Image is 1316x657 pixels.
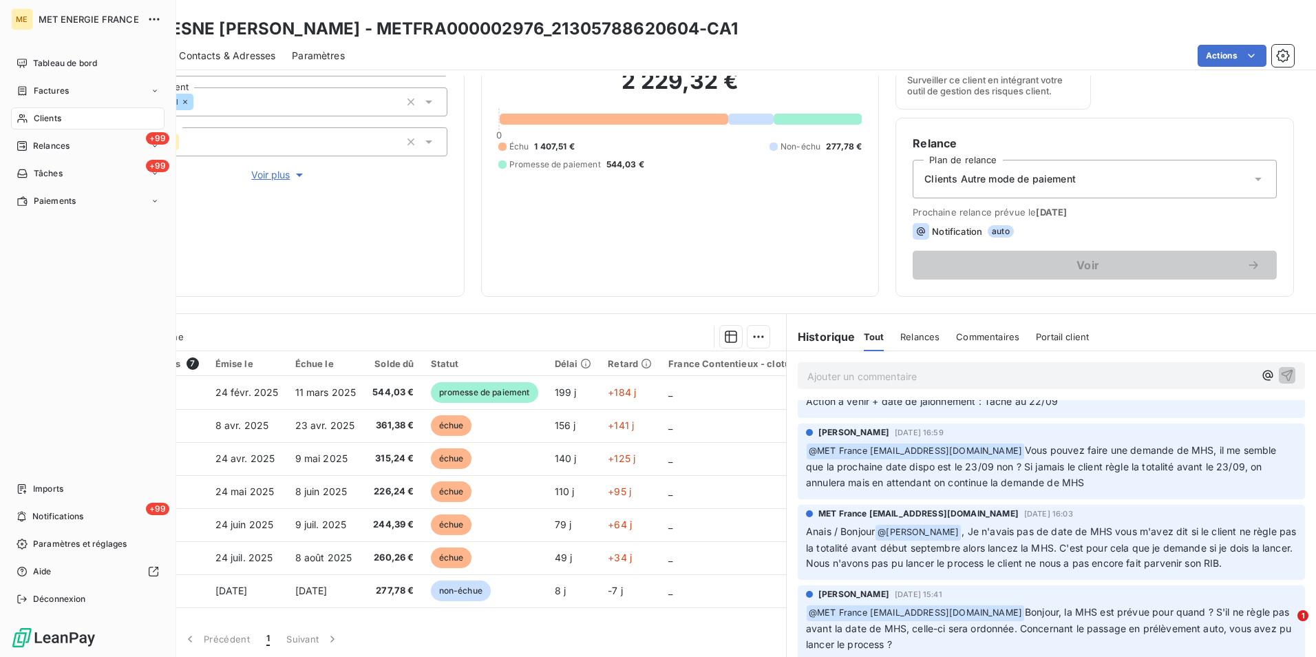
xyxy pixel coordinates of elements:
[534,140,575,153] span: 1 407,51 €
[193,96,204,108] input: Ajouter une valeur
[807,444,1024,459] span: @ MET France [EMAIL_ADDRESS][DOMAIN_NAME]
[806,525,1299,570] span: , Je n'avais pas de date de MHS vous m'avez dit si le client ne règle pas la totalité avant début...
[215,519,274,530] span: 24 juin 2025
[431,382,538,403] span: promesse de paiement
[187,357,199,370] span: 7
[1036,207,1067,218] span: [DATE]
[555,358,592,369] div: Délai
[175,625,258,654] button: Précédent
[668,452,672,464] span: _
[372,551,414,565] span: 260,26 €
[33,538,127,550] span: Paramètres et réglages
[668,358,799,369] div: France Contentieux - cloture
[33,565,52,578] span: Aide
[11,561,164,583] a: Aide
[179,49,275,63] span: Contacts & Adresses
[787,328,856,345] h6: Historique
[895,590,942,598] span: [DATE] 15:41
[1297,610,1308,621] span: 1
[33,140,70,152] span: Relances
[431,358,538,369] div: Statut
[34,167,63,180] span: Tâches
[929,260,1246,271] span: Voir
[864,331,884,342] span: Tout
[431,448,472,469] span: échue
[509,140,529,153] span: Échu
[295,519,347,530] span: 9 juil. 2025
[668,486,672,497] span: _
[956,331,1019,342] span: Commentaires
[496,129,502,140] span: 0
[509,158,601,171] span: Promesse de paiement
[781,140,820,153] span: Non-échu
[258,625,278,654] button: 1
[372,358,414,369] div: Solde dû
[295,419,355,431] span: 23 avr. 2025
[895,428,944,437] span: [DATE] 16:59
[215,419,269,431] span: 8 avr. 2025
[215,585,248,596] span: [DATE]
[668,552,672,563] span: _
[372,386,414,399] span: 544,03 €
[608,486,631,497] span: +95 j
[295,552,352,563] span: 8 août 2025
[608,358,652,369] div: Retard
[668,585,672,596] span: _
[806,395,1058,407] span: Action à venir + date de jalonnement : Tache au 22/09
[1269,610,1302,643] iframe: Intercom live chat
[146,503,169,515] span: +99
[806,606,1294,650] span: Bonjour, la MHS est prévue pour quand ? S'il ne règle pas avant la date de MHS, celle-ci sera ord...
[555,452,577,464] span: 140 j
[372,485,414,499] span: 226,24 €
[555,386,577,398] span: 199 j
[295,486,348,497] span: 8 juin 2025
[988,225,1014,238] span: auto
[555,486,575,497] span: 110 j
[431,581,491,601] span: non-échue
[668,519,672,530] span: _
[215,386,279,398] span: 24 févr. 2025
[295,585,328,596] span: [DATE]
[33,57,97,70] span: Tableau de bord
[295,358,357,369] div: Échue le
[146,160,169,172] span: +99
[668,386,672,398] span: _
[1198,45,1266,67] button: Actions
[555,519,572,530] span: 79 j
[372,518,414,532] span: 244,39 €
[33,483,63,495] span: Imports
[431,481,472,502] span: échue
[1036,331,1089,342] span: Portail client
[146,132,169,145] span: +99
[11,627,96,649] img: Logo LeanPay
[32,510,83,523] span: Notifications
[215,552,273,563] span: 24 juil. 2025
[818,588,889,601] span: [PERSON_NAME]
[608,452,635,464] span: +125 j
[11,8,33,30] div: ME
[295,452,348,464] span: 9 mai 2025
[913,207,1277,218] span: Prochaine relance prévue le
[608,419,634,431] span: +141 j
[932,226,982,237] span: Notification
[215,452,275,464] span: 24 avr. 2025
[266,632,270,646] span: 1
[34,85,69,97] span: Factures
[924,172,1076,186] span: Clients Autre mode de paiement
[179,136,190,148] input: Ajouter une valeur
[431,514,472,535] span: échue
[668,419,672,431] span: _
[818,426,889,439] span: [PERSON_NAME]
[608,585,623,596] span: -7 j
[34,112,61,125] span: Clients
[555,585,566,596] span: 8 j
[295,386,357,398] span: 11 mars 2025
[806,525,875,537] span: Anais / Bonjour
[431,547,472,568] span: échue
[34,195,76,207] span: Paiements
[292,49,345,63] span: Paramètres
[372,419,414,432] span: 361,38 €
[431,415,472,436] span: échue
[807,605,1024,621] span: @ MET France [EMAIL_ADDRESS][DOMAIN_NAME]
[606,158,644,171] span: 544,03 €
